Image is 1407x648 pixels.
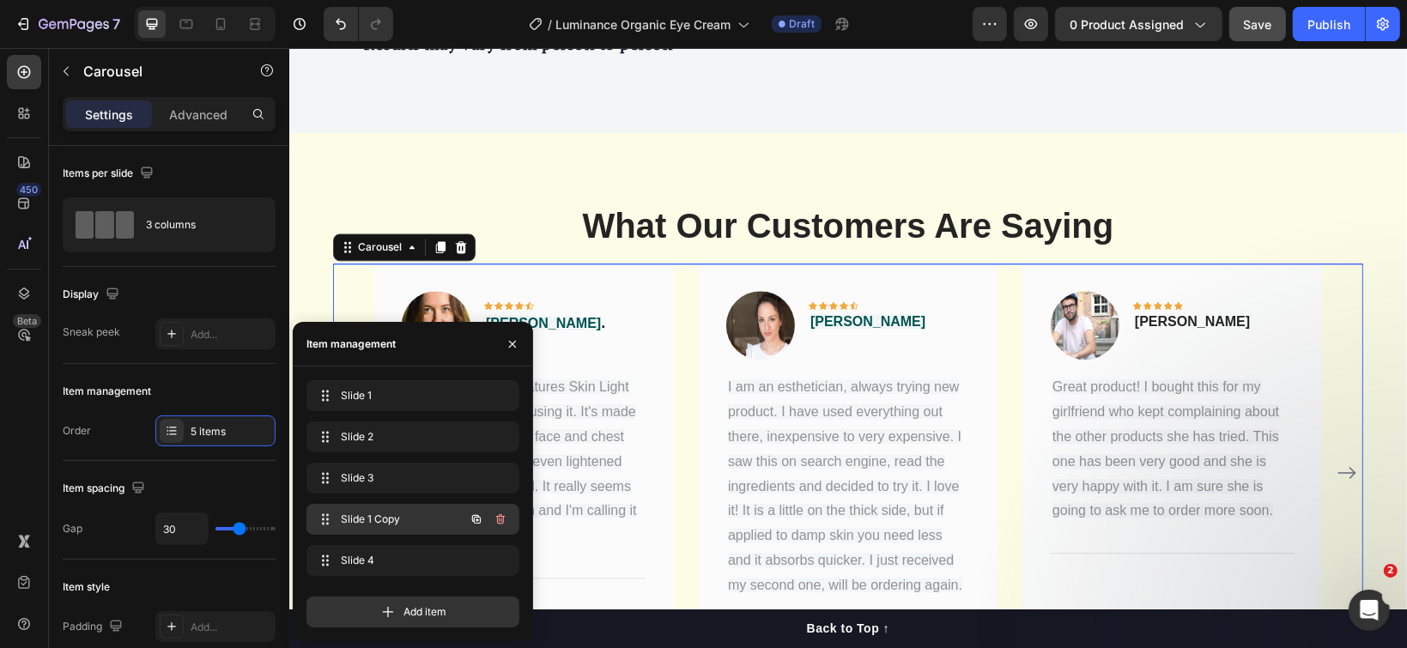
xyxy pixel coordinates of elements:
button: Publish [1293,7,1365,41]
div: Display [63,283,123,306]
button: 7 [7,7,128,41]
div: 5 items [191,424,271,439]
span: Save [1244,17,1272,32]
div: Add... [191,620,271,635]
img: Alt Image [437,243,506,312]
span: Slide 3 [341,470,478,486]
span: Slide 4 [341,553,478,568]
span: Add item [403,604,446,620]
div: Domain: [DOMAIN_NAME] [45,45,189,58]
div: Item management [63,384,151,399]
img: tab_keywords_by_traffic_grey.svg [171,100,185,113]
p: Advanced [169,106,227,124]
span: Slide 2 [341,429,478,445]
span: Slide 1 [341,388,478,403]
span: Draft [789,16,815,32]
input: Auto [156,513,208,544]
div: Back to Top ↑ [518,572,600,590]
div: Domain Overview [65,101,154,112]
img: website_grey.svg [27,45,41,58]
span: 0 product assigned [1070,15,1184,33]
span: [PERSON_NAME] [521,266,636,281]
div: Undo/Redo [324,7,393,41]
p: Carousel [83,61,229,82]
div: Item management [306,336,396,352]
div: v 4.0.25 [48,27,84,41]
span: Slide 1 Copy [341,512,438,527]
img: Alt Image [761,243,830,312]
span: I am an esthetician, always trying new product. I have used everything out there, inexpensive to ... [439,331,673,543]
img: logo_orange.svg [27,27,41,41]
span: Great product! I bought this for my girlfriend who kept complaining about the other products she ... [763,331,990,469]
div: Beta [13,314,41,328]
span: / [548,15,552,33]
div: Padding [63,615,126,639]
span: 2 [1384,564,1398,578]
div: Item style [63,579,110,595]
div: Order [63,423,91,439]
iframe: To enrich screen reader interactions, please activate Accessibility in Grammarly extension settings [289,48,1407,648]
div: Item spacing [63,477,149,500]
div: Gap [63,521,82,536]
p: Settings [85,106,133,124]
div: Items per slide [63,162,157,185]
iframe: Intercom live chat [1349,590,1390,631]
div: Carousel [65,191,116,207]
div: 3 columns [146,205,251,245]
div: Sneak peek [63,324,120,340]
img: tab_domain_overview_orange.svg [46,100,60,113]
div: 450 [16,183,41,197]
p: 7 [112,14,120,34]
button: 0 product assigned [1055,7,1222,41]
button: Carousel Next Arrow [1044,411,1071,439]
button: Save [1229,7,1286,41]
p: [PERSON_NAME] [846,263,961,284]
div: Publish [1307,15,1350,33]
div: Add... [191,327,271,342]
span: Luminance Organic Eye Cream [555,15,731,33]
div: Keywords by Traffic [190,101,289,112]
